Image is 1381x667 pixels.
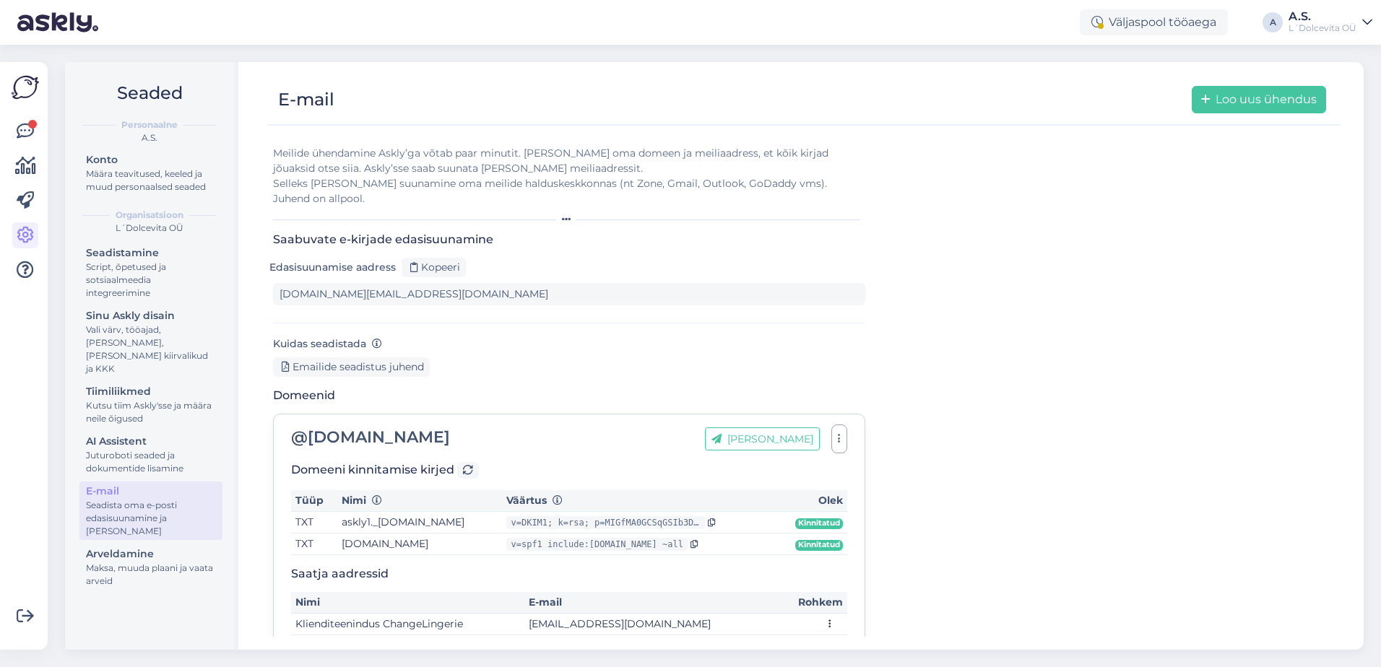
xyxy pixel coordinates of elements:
[506,516,705,529] div: v=DKIM1; k=rsa; p=MIGfMA0GCSqGSIb3DQEBAQUAA4GNADCBiQKBgQCawKZzjzqlo1UgGhlejROtvUa/ldSFTsyRez43QvL...
[291,462,847,479] h3: Domeeni kinnitamise kirjed
[116,209,183,222] b: Organisatsioon
[776,490,847,512] th: Olek
[86,323,216,375] div: Vali värv, tööajad, [PERSON_NAME], [PERSON_NAME] kiirvalikud ja KKK
[79,150,222,196] a: KontoMäära teavitused, keeled ja muud personaalsed seaded
[121,118,178,131] b: Personaalne
[291,614,524,635] td: Klienditeenindus ChangeLingerie
[291,567,847,580] h3: Saatja aadressid
[506,538,687,551] div: v=spf1 include:[DOMAIN_NAME] ~all
[86,167,216,193] div: Määra teavitused, keeled ja muud personaalsed seaded
[502,490,776,512] th: Väärtus
[273,283,865,305] input: 123-support-example@customer-support.askly.me
[77,79,222,107] h2: Seaded
[273,388,865,402] h3: Domeenid
[86,261,216,300] div: Script, õpetused ja sotsiaalmeedia integreerimine
[291,427,308,447] span: @
[273,357,430,377] div: Emailide seadistus juhend
[77,222,222,235] div: L´Dolcevita OÜ
[86,245,216,261] div: Seadistamine
[79,382,222,427] a: TiimiliikmedKutsu tiim Askly'sse ja määra neile õigused
[273,336,382,352] label: Kuidas seadistada
[86,308,216,323] div: Sinu Askly disain
[1263,12,1283,32] div: A
[79,544,222,590] a: ArveldamineMaksa, muuda plaani ja vaata arveid
[524,592,776,614] th: E-mail
[1289,11,1356,22] div: A.S.
[79,481,222,540] a: E-mailSeadista oma e-posti edasisuunamine ja [PERSON_NAME]
[795,518,843,530] span: Kinnitatud
[291,592,524,614] th: Nimi
[86,562,216,588] div: Maksa, muuda plaani ja vaata arveid
[337,512,502,533] td: askly1._[DOMAIN_NAME]
[524,614,776,635] td: [EMAIL_ADDRESS][DOMAIN_NAME]
[776,592,847,614] th: Rohkem
[86,484,216,499] div: E-mail
[86,546,216,562] div: Arveldamine
[1289,22,1356,34] div: L´Dolcevita OÜ
[77,131,222,144] div: A.S.
[86,384,216,399] div: Tiimiliikmed
[337,490,502,512] th: Nimi
[291,533,337,555] td: TXT
[1192,86,1326,113] button: Loo uus ühendus
[86,449,216,475] div: Juturoboti seaded ja dokumentide lisamine
[337,533,502,555] td: [DOMAIN_NAME]
[12,74,39,101] img: Askly Logo
[1080,9,1228,35] div: Väljaspool tööaega
[273,146,865,206] div: Meilide ühendamine Askly’ga võtab paar minutit. [PERSON_NAME] oma domeen ja meiliaadress, et kõik...
[269,260,396,275] label: Edasisuunamise aadress
[291,430,450,445] div: [DOMAIN_NAME]
[278,86,334,113] div: E-mail
[86,152,216,167] div: Konto
[86,434,216,449] div: AI Assistent
[402,258,466,277] div: Kopeeri
[795,540,843,552] span: Kinnitatud
[705,427,820,450] button: [PERSON_NAME]
[291,512,337,533] td: TXT
[86,399,216,425] div: Kutsu tiim Askly'sse ja määra neile õigused
[79,243,222,302] a: SeadistamineScript, õpetused ja sotsiaalmeedia integreerimine
[86,499,216,538] div: Seadista oma e-posti edasisuunamine ja [PERSON_NAME]
[273,232,865,246] h3: Saabuvate e-kirjade edasisuunamine
[79,432,222,477] a: AI AssistentJuturoboti seaded ja dokumentide lisamine
[79,306,222,378] a: Sinu Askly disainVali värv, tööajad, [PERSON_NAME], [PERSON_NAME] kiirvalikud ja KKK
[1289,11,1372,34] a: A.S.L´Dolcevita OÜ
[291,490,337,512] th: Tüüp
